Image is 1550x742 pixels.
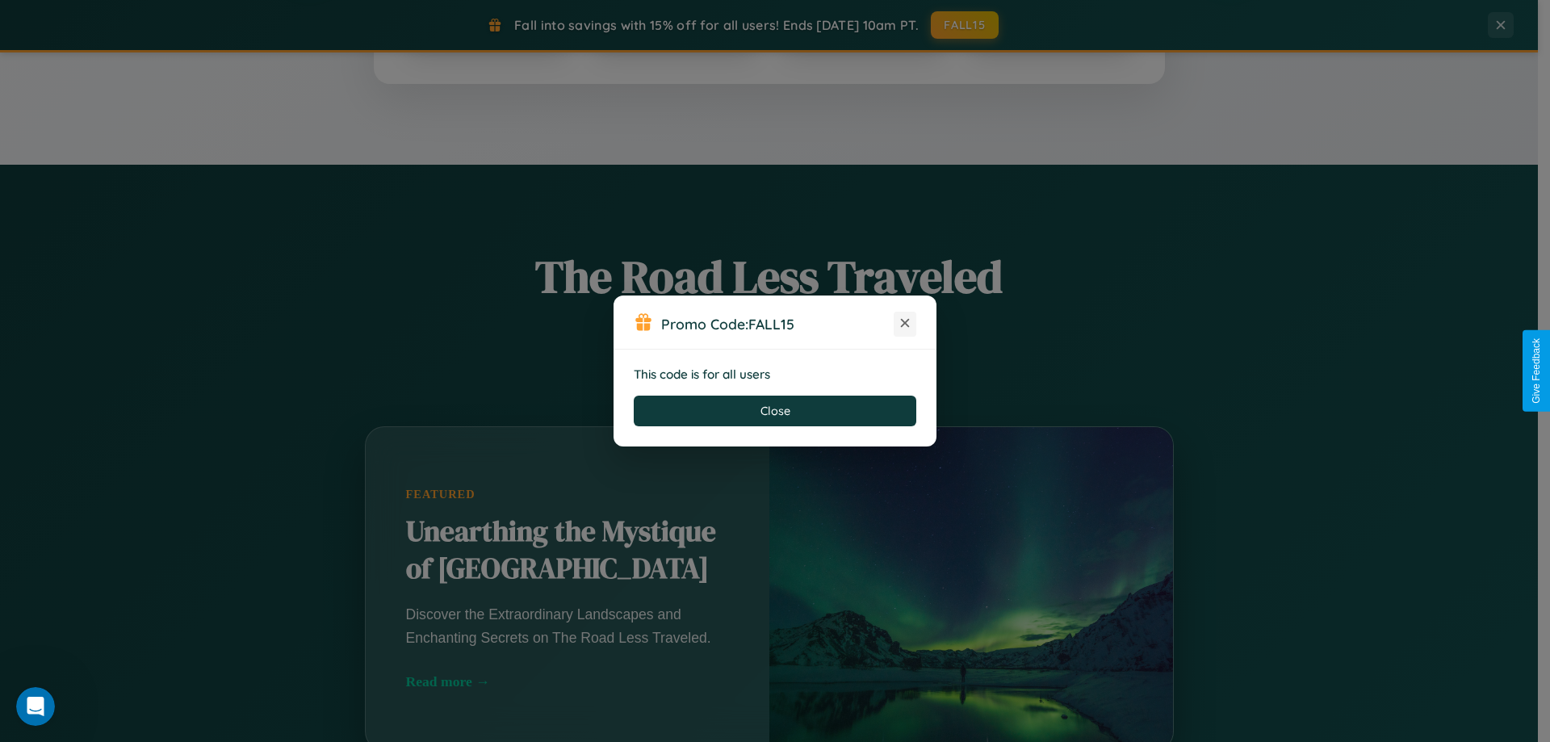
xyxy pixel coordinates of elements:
h3: Promo Code: [661,315,894,333]
strong: This code is for all users [634,367,770,382]
b: FALL15 [748,315,794,333]
button: Close [634,396,916,426]
div: Give Feedback [1531,338,1542,404]
iframe: Intercom live chat [16,687,55,726]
